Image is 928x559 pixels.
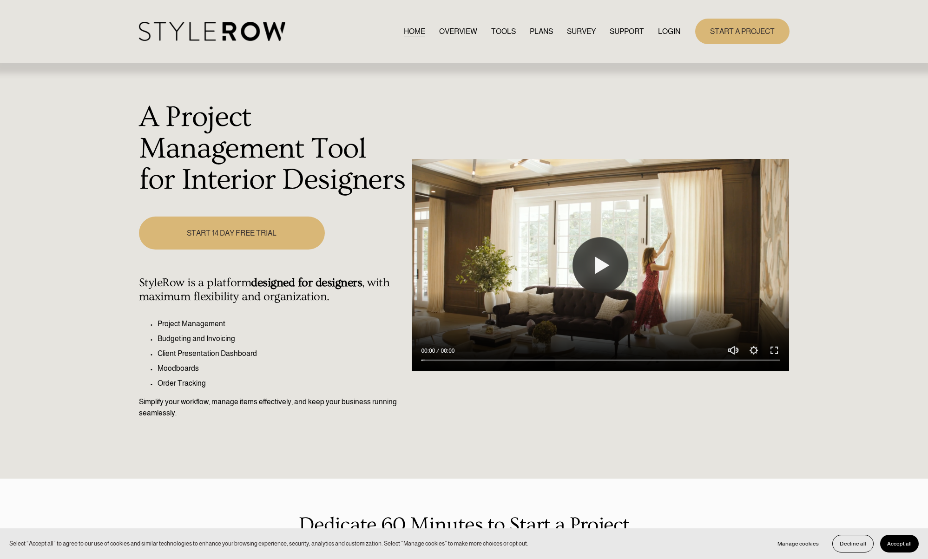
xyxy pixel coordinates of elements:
[158,333,407,344] p: Budgeting and Invoicing
[887,540,912,547] span: Accept all
[158,348,407,359] p: Client Presentation Dashboard
[491,25,516,38] a: TOOLS
[567,25,596,38] a: SURVEY
[610,25,644,38] a: folder dropdown
[9,539,528,548] p: Select “Accept all” to agree to our use of cookies and similar technologies to enhance your brows...
[158,378,407,389] p: Order Tracking
[421,346,437,355] div: Current time
[610,26,644,37] span: SUPPORT
[421,357,780,364] input: Seek
[139,22,285,41] img: StyleRow
[658,25,680,38] a: LOGIN
[139,509,790,540] p: Dedicate 60 Minutes to Start a Project
[251,276,362,289] strong: designed for designers
[530,25,553,38] a: PLANS
[695,19,790,44] a: START A PROJECT
[139,276,407,304] h4: StyleRow is a platform , with maximum flexibility and organization.
[777,540,819,547] span: Manage cookies
[404,25,425,38] a: HOME
[770,535,826,552] button: Manage cookies
[832,535,874,552] button: Decline all
[139,102,407,196] h1: A Project Management Tool for Interior Designers
[840,540,866,547] span: Decline all
[139,396,407,419] p: Simplify your workflow, manage items effectively, and keep your business running seamlessly.
[439,25,477,38] a: OVERVIEW
[437,346,457,355] div: Duration
[158,363,407,374] p: Moodboards
[139,217,325,250] a: START 14 DAY FREE TRIAL
[573,237,628,293] button: Play
[880,535,919,552] button: Accept all
[158,318,407,329] p: Project Management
